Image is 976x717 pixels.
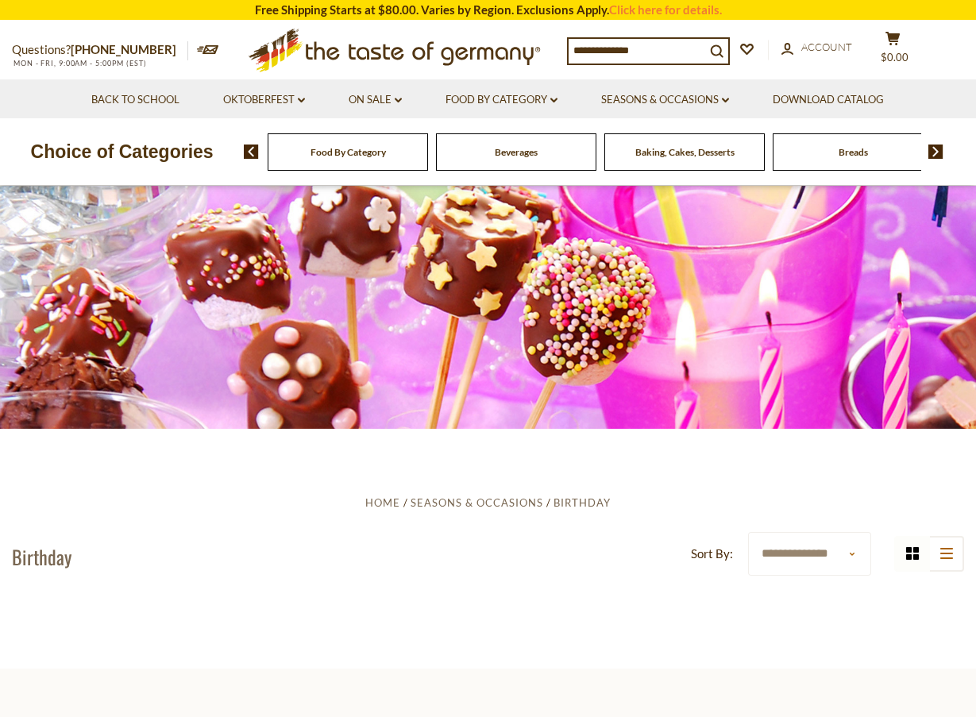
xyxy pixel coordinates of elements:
[881,51,908,64] span: $0.00
[928,145,943,159] img: next arrow
[635,146,735,158] a: Baking, Cakes, Desserts
[601,91,729,109] a: Seasons & Occasions
[71,42,176,56] a: [PHONE_NUMBER]
[691,544,733,564] label: Sort By:
[869,31,916,71] button: $0.00
[349,91,402,109] a: On Sale
[223,91,305,109] a: Oktoberfest
[773,91,884,109] a: Download Catalog
[609,2,722,17] a: Click here for details.
[244,145,259,159] img: previous arrow
[311,146,386,158] a: Food By Category
[781,39,852,56] a: Account
[411,496,543,509] a: Seasons & Occasions
[12,59,147,67] span: MON - FRI, 9:00AM - 5:00PM (EST)
[839,146,868,158] a: Breads
[554,496,611,509] a: Birthday
[365,496,400,509] a: Home
[801,40,852,53] span: Account
[12,40,188,60] p: Questions?
[495,146,538,158] a: Beverages
[12,545,71,569] h1: Birthday
[446,91,557,109] a: Food By Category
[91,91,179,109] a: Back to School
